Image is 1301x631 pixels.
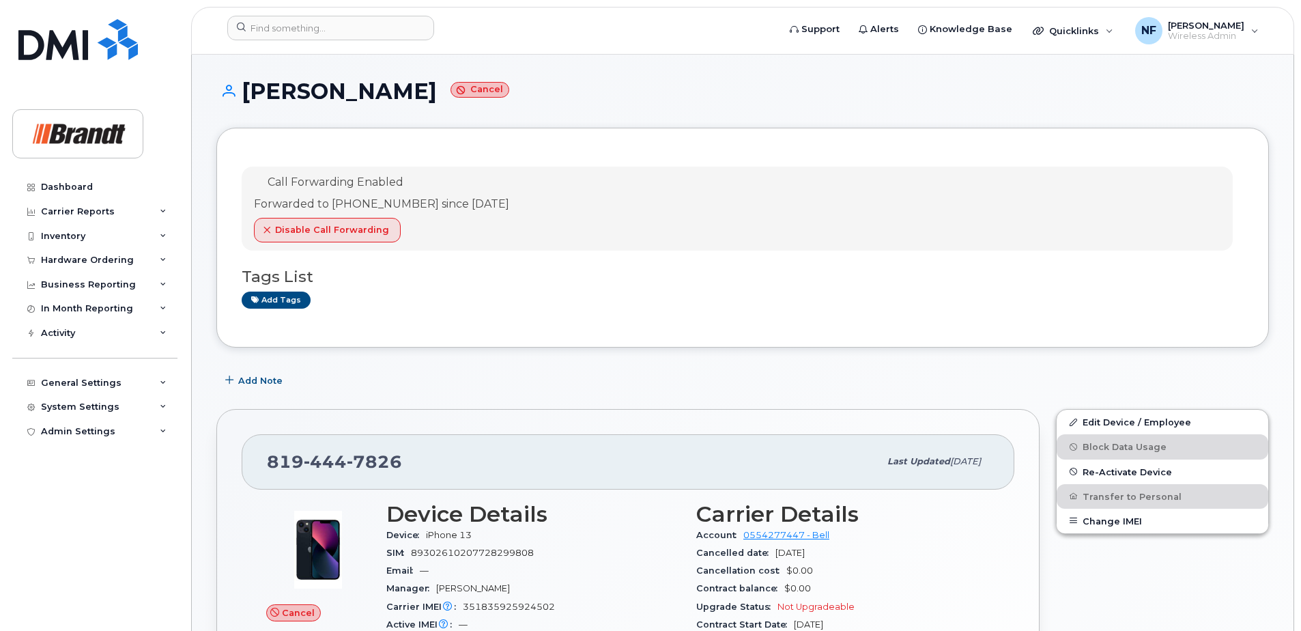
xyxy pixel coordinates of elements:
span: iPhone 13 [426,530,472,540]
span: [DATE] [794,619,823,630]
span: Active IMEI [386,619,459,630]
button: Add Note [216,368,294,393]
img: image20231002-3703462-1ig824h.jpeg [277,509,359,591]
span: [PERSON_NAME] [436,583,510,593]
span: Re-Activate Device [1083,466,1172,477]
span: Contract balance [696,583,784,593]
span: 819 [267,451,402,472]
span: 7826 [347,451,402,472]
h3: Tags List [242,268,1244,285]
span: 89302610207728299808 [411,548,534,558]
span: — [459,619,468,630]
span: Not Upgradeable [777,602,855,612]
h3: Carrier Details [696,502,990,527]
h1: [PERSON_NAME] [216,79,1269,103]
button: Change IMEI [1057,509,1268,533]
span: Upgrade Status [696,602,777,612]
a: Edit Device / Employee [1057,410,1268,434]
span: 351835925924502 [463,602,555,612]
span: Add Note [238,374,283,387]
span: Carrier IMEI [386,602,463,612]
span: $0.00 [784,583,811,593]
span: $0.00 [786,565,813,576]
button: Disable Call Forwarding [254,218,401,242]
span: Account [696,530,743,540]
span: Email [386,565,420,576]
button: Block Data Usage [1057,434,1268,459]
div: Forwarded to [PHONE_NUMBER] since [DATE] [254,197,509,212]
span: Last updated [887,456,950,466]
span: Call Forwarding Enabled [268,176,403,188]
span: — [420,565,429,576]
span: Cancel [282,606,315,619]
h3: Device Details [386,502,680,527]
span: 444 [304,451,347,472]
span: Disable Call Forwarding [275,223,389,236]
span: Cancellation cost [696,565,786,576]
a: Add tags [242,292,311,309]
span: Contract Start Date [696,619,794,630]
small: Cancel [451,82,509,98]
span: Device [386,530,426,540]
span: Cancelled date [696,548,775,558]
button: Transfer to Personal [1057,484,1268,509]
a: 0554277447 - Bell [743,530,829,540]
span: [DATE] [950,456,981,466]
button: Re-Activate Device [1057,460,1268,484]
span: Manager [386,583,436,593]
span: [DATE] [775,548,805,558]
span: SIM [386,548,411,558]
